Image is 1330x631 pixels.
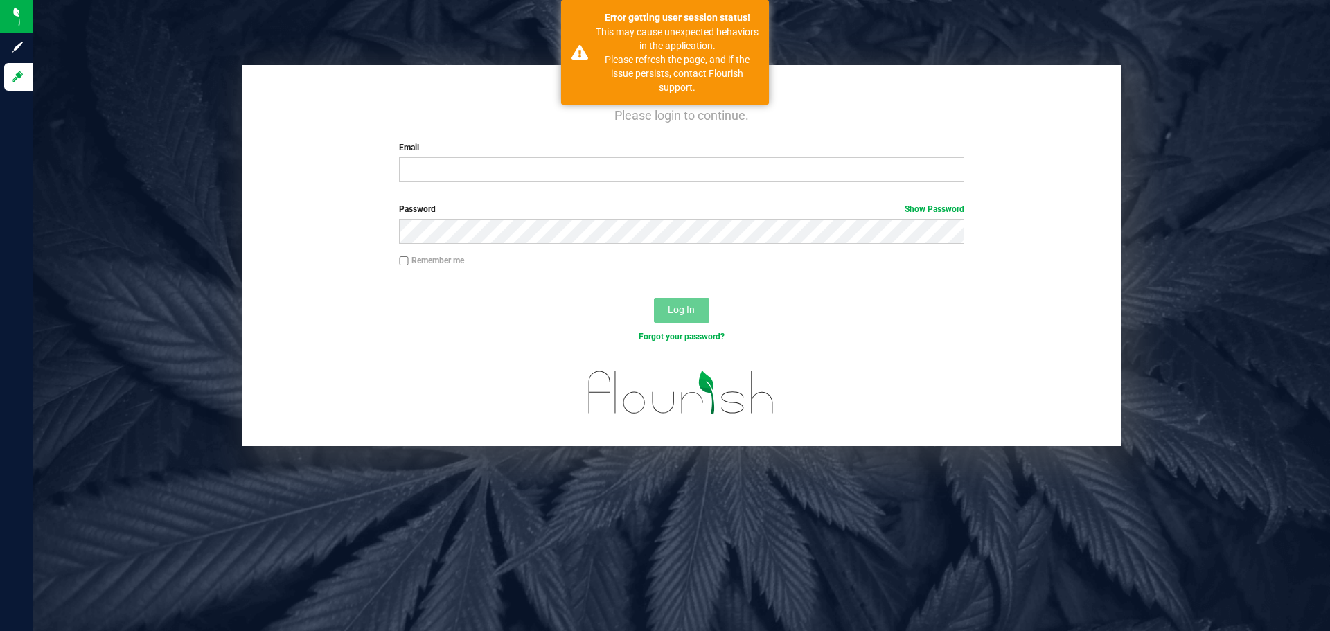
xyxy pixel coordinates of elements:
[905,204,964,214] a: Show Password
[596,53,759,94] p: Please refresh the page, and if the issue persists, contact Flourish support.
[639,332,725,341] a: Forgot your password?
[596,10,759,25] div: Error getting user session status!
[399,254,464,267] label: Remember me
[399,141,964,154] label: Email
[10,70,24,84] inline-svg: Log in
[668,304,695,315] span: Log In
[596,25,759,94] div: This may cause unexpected behaviors in the application.
[10,40,24,54] inline-svg: Sign up
[571,357,791,428] img: flourish_logo.svg
[242,105,1121,122] h4: Please login to continue.
[654,298,709,323] button: Log In
[399,256,409,266] input: Remember me
[242,76,1121,94] h1: Welcome back!
[399,204,436,214] span: Password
